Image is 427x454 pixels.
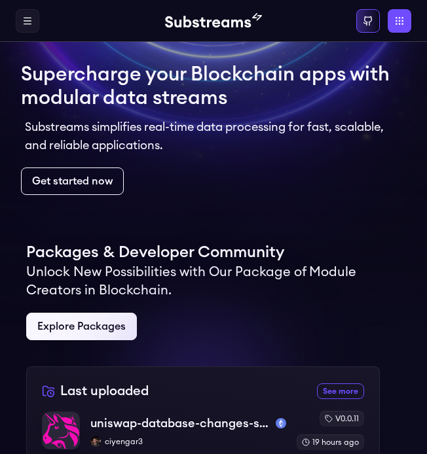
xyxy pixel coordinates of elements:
p: ciyengar3 [90,436,286,447]
img: uniswap-database-changes-sepolia [43,412,79,449]
p: uniswap-database-changes-sepolia [90,414,270,432]
img: ciyengar3 [90,436,101,447]
h1: Supercharge your Blockchain apps with modular data streams [21,63,406,110]
div: 19 hours ago [297,434,364,450]
p: Substreams simplifies real-time data processing for fast, scalable, and reliable applications. [25,118,402,154]
div: v0.0.11 [320,411,364,427]
a: See more recently uploaded packages [317,383,364,399]
img: Substream's logo [165,13,262,29]
a: Get started now [21,167,124,195]
img: sepolia [276,418,286,428]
